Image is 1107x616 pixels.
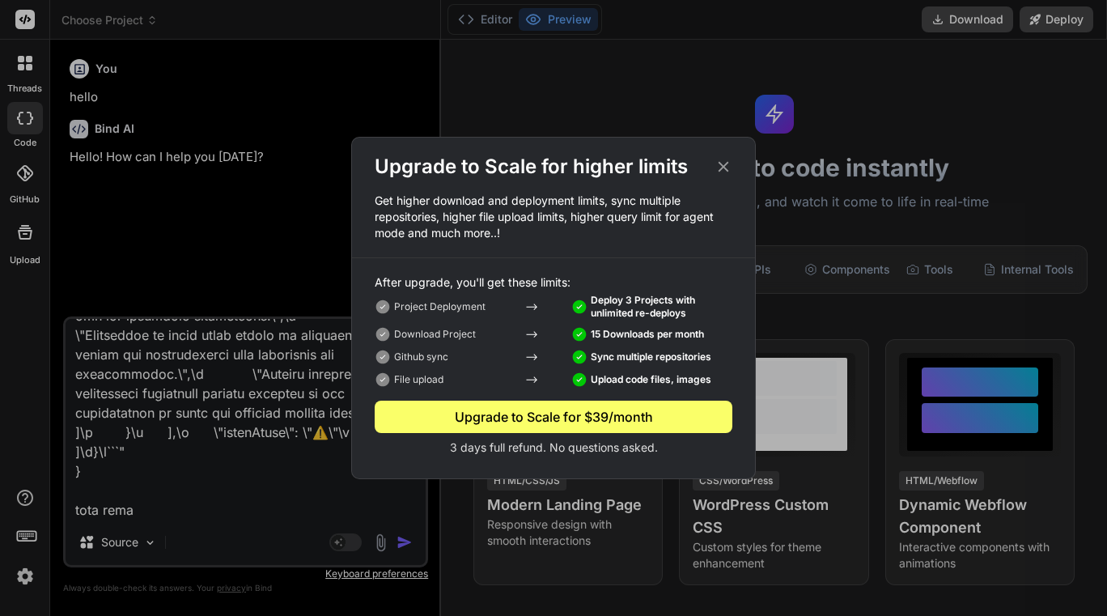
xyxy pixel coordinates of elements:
[352,193,755,241] p: Get higher download and deployment limits, sync multiple repositories, higher file upload limits,...
[591,350,711,363] p: Sync multiple repositories
[375,440,732,456] p: 3 days full refund. No questions asked.
[375,407,732,427] div: Upgrade to Scale for $39/month
[375,274,732,291] p: After upgrade, you'll get these limits:
[394,300,486,313] p: Project Deployment
[394,350,448,363] p: Github sync
[394,328,476,341] p: Download Project
[591,294,732,320] p: Deploy 3 Projects with unlimited re-deploys
[591,328,704,341] p: 15 Downloads per month
[591,373,711,386] p: Upload code files, images
[375,154,688,180] h2: Upgrade to Scale for higher limits
[394,373,443,386] p: File upload
[375,401,732,433] button: Upgrade to Scale for $39/month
